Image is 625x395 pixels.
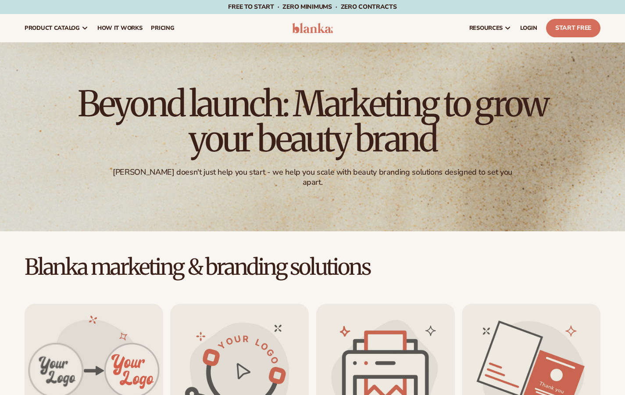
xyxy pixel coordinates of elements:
[292,23,333,33] img: logo
[151,25,174,32] span: pricing
[520,25,537,32] span: LOGIN
[109,167,516,188] div: [PERSON_NAME] doesn't just help you start - we help you scale with beauty branding solutions desi...
[469,25,503,32] span: resources
[516,14,542,42] a: LOGIN
[146,14,179,42] a: pricing
[25,25,80,32] span: product catalog
[20,14,93,42] a: product catalog
[93,14,147,42] a: How It Works
[228,3,396,11] span: Free to start · ZERO minimums · ZERO contracts
[97,25,143,32] span: How It Works
[465,14,516,42] a: resources
[71,86,554,157] h1: Beyond launch: Marketing to grow your beauty brand
[546,19,600,37] a: Start Free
